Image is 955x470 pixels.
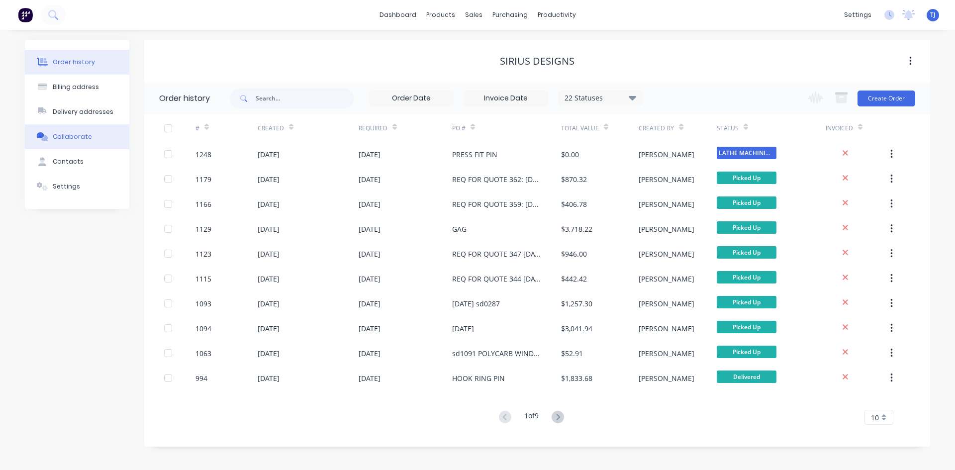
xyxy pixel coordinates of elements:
div: Settings [53,182,80,191]
div: Status [717,124,739,133]
div: [DATE] [258,149,280,160]
div: Created [258,114,359,142]
div: PO # [452,124,466,133]
span: 10 [871,412,879,423]
span: Delivered [717,371,776,383]
div: $1,257.30 [561,298,592,309]
div: purchasing [487,7,533,22]
input: Search... [256,89,354,108]
div: $946.00 [561,249,587,259]
span: LATHE MACHINING [717,147,776,159]
div: 1115 [195,274,211,284]
div: [DATE] [258,224,280,234]
div: [DATE] [452,323,474,334]
div: PO # [452,114,561,142]
div: Delivery addresses [53,107,113,116]
div: [PERSON_NAME] [639,249,694,259]
div: $1,833.68 [561,373,592,383]
div: REQ FOR QUOTE 344 [DATE] [452,274,541,284]
div: [DATE] [258,199,280,209]
div: $3,718.22 [561,224,592,234]
span: Picked Up [717,172,776,184]
div: [PERSON_NAME] [639,348,694,359]
div: [DATE] sd0287 [452,298,500,309]
div: [PERSON_NAME] [639,149,694,160]
div: sd1091 POLYCARB WINDOW [452,348,541,359]
div: [DATE] [258,174,280,185]
span: Picked Up [717,296,776,308]
div: 22 Statuses [559,93,642,103]
div: [DATE] [258,373,280,383]
div: Collaborate [53,132,92,141]
a: dashboard [375,7,421,22]
span: Picked Up [717,196,776,209]
div: Invoiced [826,114,888,142]
div: Status [717,114,826,142]
span: Picked Up [717,271,776,283]
div: [PERSON_NAME] [639,298,694,309]
div: 1248 [195,149,211,160]
div: Invoiced [826,124,853,133]
div: SIRIUS DESIGNS [500,55,574,67]
div: $3,041.94 [561,323,592,334]
div: REQ FOR QUOTE 359: [DATE] [452,199,541,209]
div: $0.00 [561,149,579,160]
div: [PERSON_NAME] [639,323,694,334]
button: Order history [25,50,129,75]
div: [PERSON_NAME] [639,224,694,234]
div: [PERSON_NAME] [639,174,694,185]
div: productivity [533,7,581,22]
div: 1063 [195,348,211,359]
div: Created [258,124,284,133]
div: 1094 [195,323,211,334]
div: # [195,124,199,133]
button: Create Order [858,91,915,106]
div: [PERSON_NAME] [639,199,694,209]
div: [DATE] [258,298,280,309]
div: $870.32 [561,174,587,185]
div: [DATE] [359,298,381,309]
div: REQ FOR QUOTE 362: [DATE] [452,174,541,185]
span: Picked Up [717,246,776,259]
div: Created By [639,124,674,133]
div: [DATE] [359,249,381,259]
input: Invoice Date [464,91,548,106]
div: [DATE] [359,199,381,209]
button: Delivery addresses [25,99,129,124]
div: GAG [452,224,467,234]
div: [DATE] [359,149,381,160]
button: Billing address [25,75,129,99]
div: [DATE] [359,348,381,359]
div: HOOK RING PIN [452,373,505,383]
div: PRESS FIT PIN [452,149,497,160]
div: $442.42 [561,274,587,284]
button: Contacts [25,149,129,174]
div: [PERSON_NAME] [639,274,694,284]
div: Order history [159,93,210,104]
span: Picked Up [717,346,776,358]
span: Picked Up [717,221,776,234]
div: sales [460,7,487,22]
div: REQ FOR QUOTE 347 [DATE] [452,249,541,259]
div: [DATE] [258,348,280,359]
div: [DATE] [359,323,381,334]
div: 1179 [195,174,211,185]
div: settings [839,7,876,22]
div: [DATE] [258,274,280,284]
div: Contacts [53,157,84,166]
div: $406.78 [561,199,587,209]
div: [DATE] [359,174,381,185]
div: $52.91 [561,348,583,359]
div: 1123 [195,249,211,259]
button: Collaborate [25,124,129,149]
div: Billing address [53,83,99,92]
div: Total Value [561,114,639,142]
div: Required [359,114,452,142]
div: 1 of 9 [524,410,539,425]
span: TJ [930,10,936,19]
div: [DATE] [359,274,381,284]
div: products [421,7,460,22]
div: [PERSON_NAME] [639,373,694,383]
div: 1166 [195,199,211,209]
div: Order history [53,58,95,67]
